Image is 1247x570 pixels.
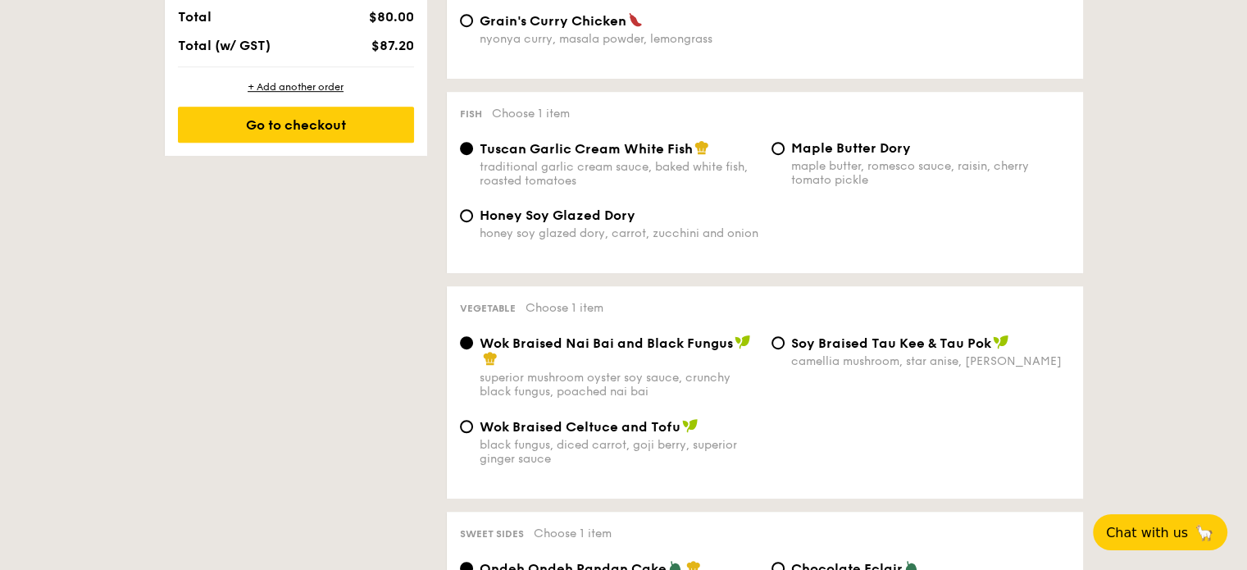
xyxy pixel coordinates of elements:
span: Vegetable [460,303,516,314]
span: Total (w/ GST) [178,38,271,53]
div: black fungus, diced carrot, goji berry, superior ginger sauce [480,438,758,466]
span: Maple Butter Dory [791,140,911,156]
span: Honey Soy Glazed Dory [480,207,635,223]
div: maple butter, romesco sauce, raisin, cherry tomato pickle [791,159,1070,187]
span: Chat with us [1106,525,1188,540]
button: Chat with us🦙 [1093,514,1227,550]
span: Choose 1 item [534,527,612,540]
img: icon-vegan.f8ff3823.svg [735,335,751,349]
div: nyonya curry, masala powder, lemongrass [480,32,758,46]
span: 🦙 [1195,523,1214,542]
div: honey soy glazed dory, carrot, zucchini and onion [480,226,758,240]
img: icon-spicy.37a8142b.svg [628,12,643,27]
input: Honey Soy Glazed Doryhoney soy glazed dory, carrot, zucchini and onion [460,209,473,222]
span: $87.20 [371,38,413,53]
span: $80.00 [368,9,413,25]
span: Wok Braised Nai Bai and Black Fungus [480,335,733,351]
div: superior mushroom oyster soy sauce, crunchy black fungus, poached nai bai [480,371,758,399]
span: Grain's Curry Chicken [480,13,626,29]
input: Maple Butter Dorymaple butter, romesco sauce, raisin, cherry tomato pickle [771,142,785,155]
div: + Add another order [178,80,414,93]
span: Total [178,9,212,25]
input: Wok Braised Nai Bai and Black Fungussuperior mushroom oyster soy sauce, crunchy black fungus, poa... [460,336,473,349]
img: icon-vegan.f8ff3823.svg [682,418,699,433]
input: Tuscan Garlic Cream White Fishtraditional garlic cream sauce, baked white fish, roasted tomatoes [460,142,473,155]
input: Grain's Curry Chickennyonya curry, masala powder, lemongrass [460,14,473,27]
span: ⁠Soy Braised Tau Kee & Tau Pok [791,335,991,351]
input: ⁠Soy Braised Tau Kee & Tau Pokcamellia mushroom, star anise, [PERSON_NAME] [771,336,785,349]
span: Fish [460,108,482,120]
span: Choose 1 item [526,301,603,315]
div: camellia mushroom, star anise, [PERSON_NAME] [791,354,1070,368]
input: Wok Braised Celtuce and Tofublack fungus, diced carrot, goji berry, superior ginger sauce [460,420,473,433]
div: traditional garlic cream sauce, baked white fish, roasted tomatoes [480,160,758,188]
img: icon-chef-hat.a58ddaea.svg [483,351,498,366]
div: Go to checkout [178,107,414,143]
span: Tuscan Garlic Cream White Fish [480,141,693,157]
span: Choose 1 item [492,107,570,121]
span: Wok Braised Celtuce and Tofu [480,419,680,435]
span: Sweet sides [460,528,524,540]
img: icon-chef-hat.a58ddaea.svg [694,140,709,155]
img: icon-vegan.f8ff3823.svg [993,335,1009,349]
